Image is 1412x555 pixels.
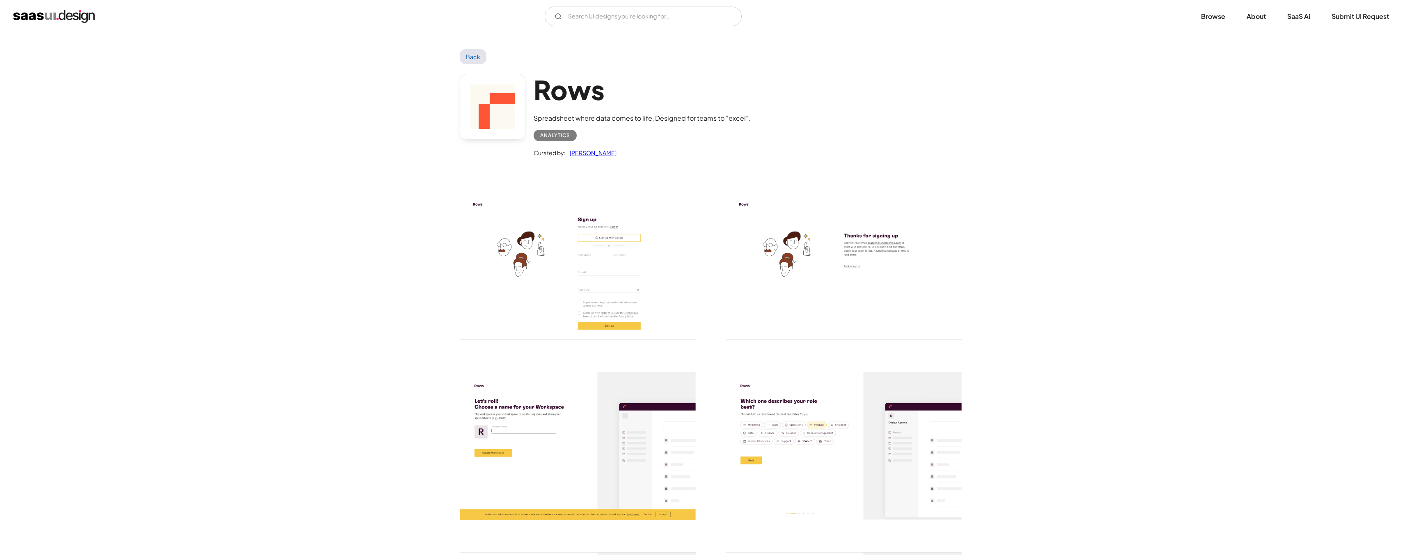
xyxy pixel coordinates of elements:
[1237,7,1276,25] a: About
[1277,7,1320,25] a: SaaS Ai
[460,49,486,64] a: Back
[460,372,696,520] img: 6402fc70dde3d0c0d12ed970_Rows%20Choose%20Name%20for%20Workspace.png
[726,372,962,520] img: 6402fc4f4dac79e1b637505f_Rows%20Role%20Description.png
[545,7,742,26] input: Search UI designs you're looking for...
[460,192,696,339] a: open lightbox
[460,372,696,520] a: open lightbox
[1322,7,1399,25] a: Submit UI Request
[534,148,566,158] div: Curated by:
[566,148,617,158] a: [PERSON_NAME]
[540,131,570,140] div: Analytics
[534,74,751,105] h1: Rows
[13,10,95,23] a: home
[726,192,962,339] a: open lightbox
[726,372,962,520] a: open lightbox
[1191,7,1235,25] a: Browse
[545,7,742,26] form: Email Form
[534,113,751,123] div: Spreadsheet where data comes to life, Designed for teams to “excel”.
[726,192,962,339] img: 6402fc354dac79149a373109_Rows%20Email%20Confirmation%20Screen.png
[460,192,696,339] img: 6402fc2b4dac793fb8372787_Rows%20Signup%20Screen.png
